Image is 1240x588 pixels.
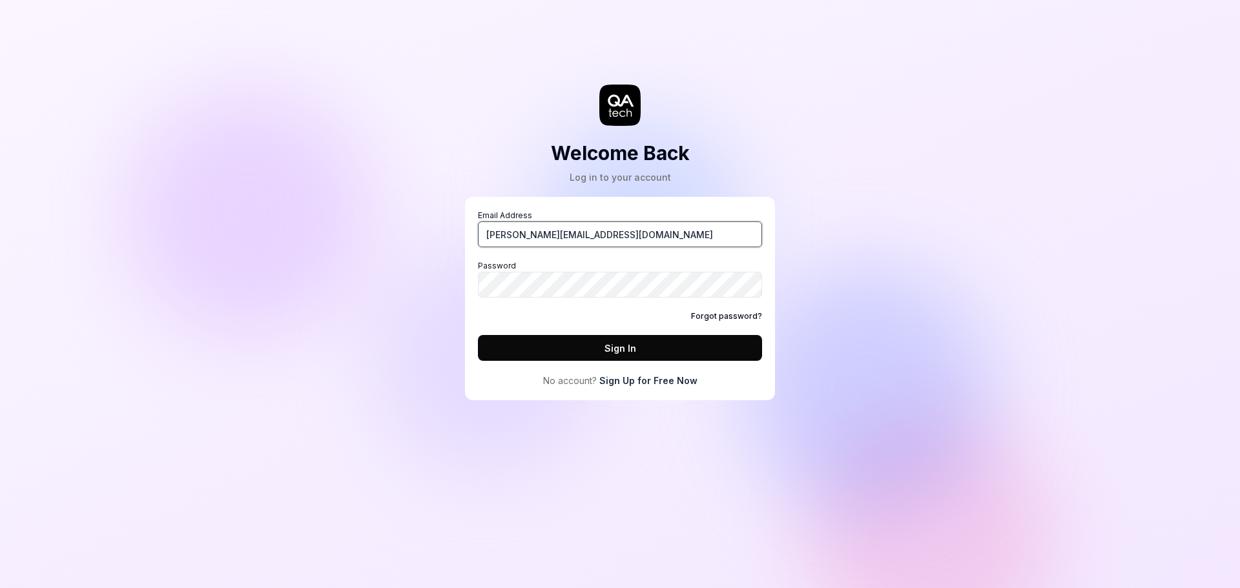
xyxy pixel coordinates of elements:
label: Password [478,260,762,298]
a: Forgot password? [691,310,762,322]
label: Email Address [478,210,762,247]
span: No account? [543,374,597,387]
a: Sign Up for Free Now [599,374,697,387]
h2: Welcome Back [551,139,690,168]
button: Sign In [478,335,762,361]
div: Log in to your account [551,170,690,184]
input: Email Address [478,221,762,247]
input: Password [478,272,762,298]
